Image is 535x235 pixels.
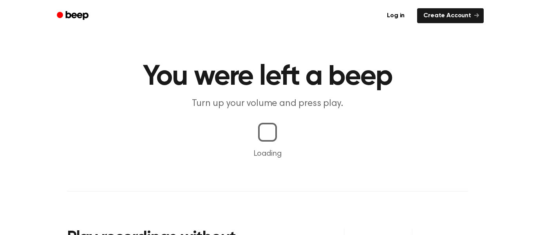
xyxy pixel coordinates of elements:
[379,7,412,25] a: Log in
[9,148,526,160] p: Loading
[117,97,418,110] p: Turn up your volume and press play.
[51,8,96,24] a: Beep
[417,8,484,23] a: Create Account
[67,63,468,91] h1: You were left a beep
